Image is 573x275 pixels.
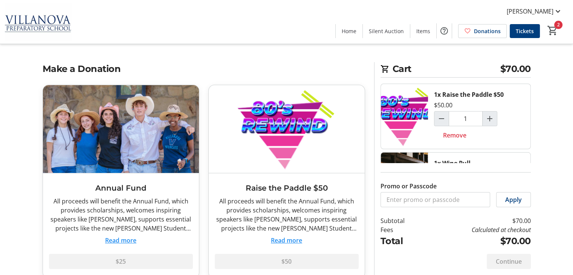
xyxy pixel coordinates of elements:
div: All proceeds will benefit the Annual Fund, which provides scholarships, welcomes inspiring speake... [49,197,193,233]
img: Annual Fund [43,85,199,173]
h2: Cart [380,62,531,78]
div: 1x Raise the Paddle $50 [434,90,504,99]
a: Items [410,24,436,38]
img: Raise the Paddle $50 [209,85,365,173]
button: Help [437,23,452,38]
div: 1x Wine Pull [434,159,471,168]
input: Raise the Paddle $50 Quantity [449,111,483,126]
a: Silent Auction [363,24,410,38]
span: Silent Auction [369,27,404,35]
button: Decrement by one [434,112,449,126]
span: Remove [443,131,466,140]
button: [PERSON_NAME] [501,5,568,17]
button: Apply [496,192,531,207]
span: Home [342,27,356,35]
td: Subtotal [380,216,424,225]
img: Wine Pull [381,153,428,217]
td: Calculated at checkout [424,225,530,234]
button: Increment by one [483,112,497,126]
img: Raise the Paddle $50 [381,84,428,149]
a: Home [336,24,362,38]
input: Enter promo or passcode [380,192,490,207]
td: $70.00 [424,216,530,225]
td: Total [380,234,424,248]
span: $70.00 [500,62,531,76]
span: Donations [474,27,501,35]
div: All proceeds will benefit the Annual Fund, which provides scholarships, welcomes inspiring speake... [215,197,359,233]
a: Donations [458,24,507,38]
span: Items [416,27,430,35]
button: Read more [271,236,302,245]
h3: Annual Fund [49,182,193,194]
h3: Raise the Paddle $50 [215,182,359,194]
span: Tickets [516,27,534,35]
img: Villanova Preparatory School's Logo [5,3,72,41]
label: Promo or Passcode [380,182,437,191]
span: Apply [505,195,522,204]
button: Read more [105,236,136,245]
span: [PERSON_NAME] [507,7,553,16]
h2: Make a Donation [43,62,365,76]
td: $70.00 [424,234,530,248]
button: Remove [434,128,475,143]
td: Fees [380,225,424,234]
div: $50.00 [434,101,452,110]
a: Tickets [510,24,540,38]
button: Cart [546,24,559,37]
